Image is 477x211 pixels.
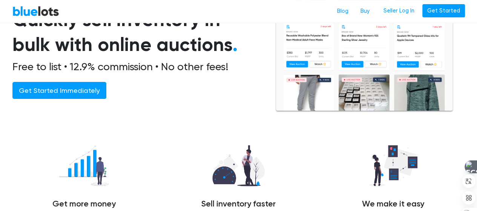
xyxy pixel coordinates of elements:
[206,141,271,190] img: sell_faster-bd2504629311caa3513348c509a54ef7601065d855a39eafb26c6393f8aa8a46.png
[12,7,257,57] h1: Quickly sell inventory in bulk with online auctions
[12,6,59,17] a: BlueLots
[322,199,465,209] h4: We make it easy
[167,199,310,209] h4: Sell inventory faster
[354,4,376,18] a: Buy
[422,4,465,18] a: Get Started
[53,141,115,190] img: recover_more-49f15717009a7689fa30a53869d6e2571c06f7df1acb54a68b0676dd95821868.png
[233,33,238,56] span: .
[12,82,106,99] a: Get Started Immediately
[379,4,419,18] a: Seller Log In
[331,4,354,18] a: Blog
[363,141,423,190] img: we_manage-77d26b14627abc54d025a00e9d5ddefd645ea4957b3cc0d2b85b0966dac19dae.png
[12,60,257,73] h2: Free to list • 12.9% commission • No other fees!
[12,199,156,209] h4: Get more money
